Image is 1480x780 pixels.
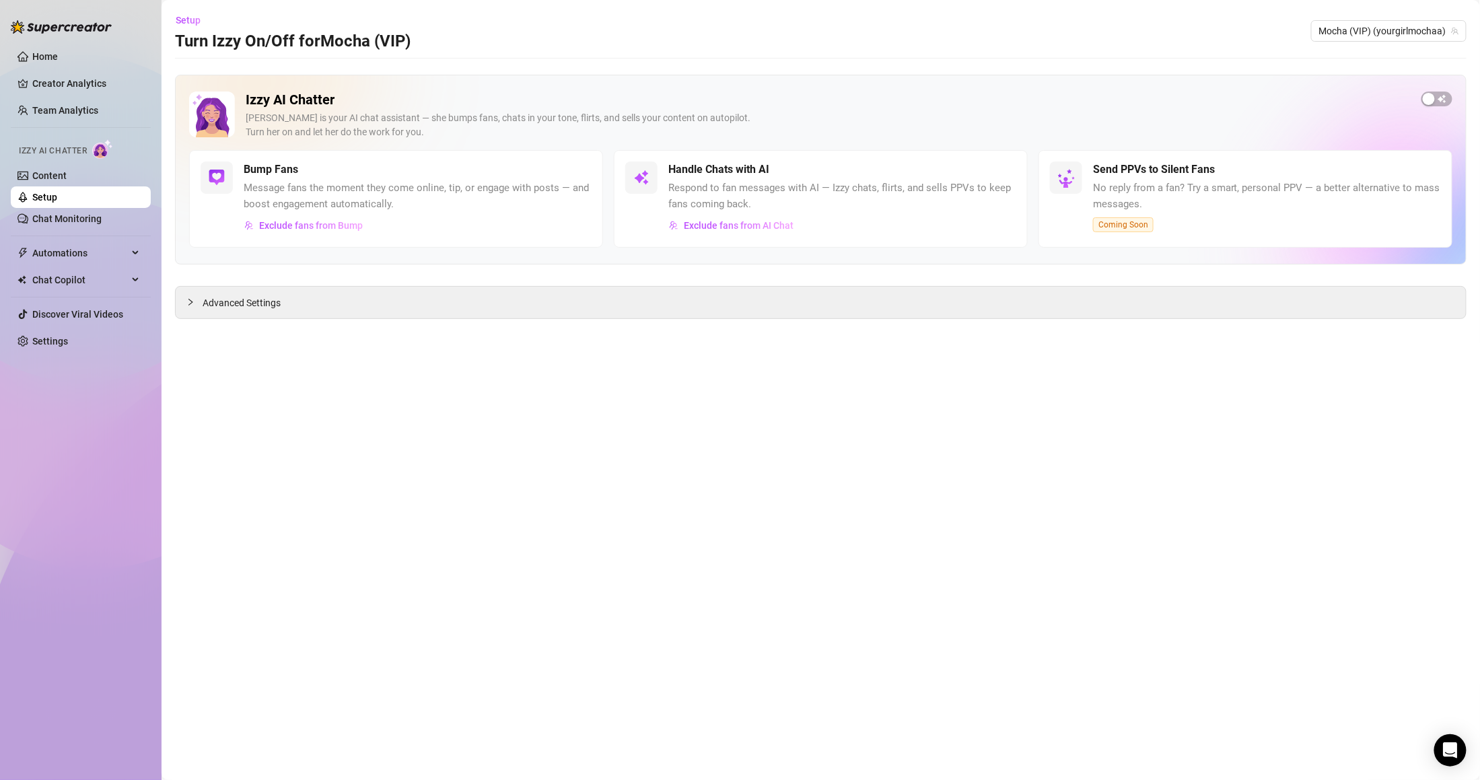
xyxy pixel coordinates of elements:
img: svg%3e [633,170,649,186]
a: Chat Monitoring [32,213,102,224]
img: silent-fans-ppv-o-N6Mmdf.svg [1057,169,1079,190]
span: Setup [176,15,201,26]
button: Exclude fans from AI Chat [668,215,794,236]
img: svg%3e [669,221,678,230]
img: logo-BBDzfeDw.svg [11,20,112,34]
span: thunderbolt [17,248,28,258]
span: Message fans the moment they come online, tip, or engage with posts — and boost engagement automa... [244,180,592,212]
span: Exclude fans from Bump [259,220,363,231]
span: Coming Soon [1093,217,1154,232]
a: Discover Viral Videos [32,309,123,320]
span: No reply from a fan? Try a smart, personal PPV — a better alternative to mass messages. [1093,180,1441,212]
span: Chat Copilot [32,269,128,291]
span: Izzy AI Chatter [19,145,87,157]
h5: Bump Fans [244,162,298,178]
span: team [1451,27,1459,35]
a: Content [32,170,67,181]
a: Creator Analytics [32,73,140,94]
div: Open Intercom Messenger [1434,734,1467,767]
a: Home [32,51,58,62]
a: Settings [32,336,68,347]
h5: Handle Chats with AI [668,162,769,178]
button: Exclude fans from Bump [244,215,363,236]
h5: Send PPVs to Silent Fans [1093,162,1215,178]
a: Setup [32,192,57,203]
div: collapsed [186,295,203,310]
div: [PERSON_NAME] is your AI chat assistant — she bumps fans, chats in your tone, flirts, and sells y... [246,111,1411,139]
a: Team Analytics [32,105,98,116]
img: svg%3e [244,221,254,230]
button: Setup [175,9,211,31]
img: svg%3e [209,170,225,186]
span: Advanced Settings [203,295,281,310]
span: collapsed [186,298,195,306]
img: Chat Copilot [17,275,26,285]
span: Exclude fans from AI Chat [684,220,794,231]
h2: Izzy AI Chatter [246,92,1411,108]
span: Automations [32,242,128,264]
span: Respond to fan messages with AI — Izzy chats, flirts, and sells PPVs to keep fans coming back. [668,180,1016,212]
span: Mocha (VIP) (yourgirlmochaa) [1319,21,1458,41]
img: AI Chatter [92,139,113,159]
h3: Turn Izzy On/Off for Mocha (VIP) [175,31,411,52]
img: Izzy AI Chatter [189,92,235,137]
